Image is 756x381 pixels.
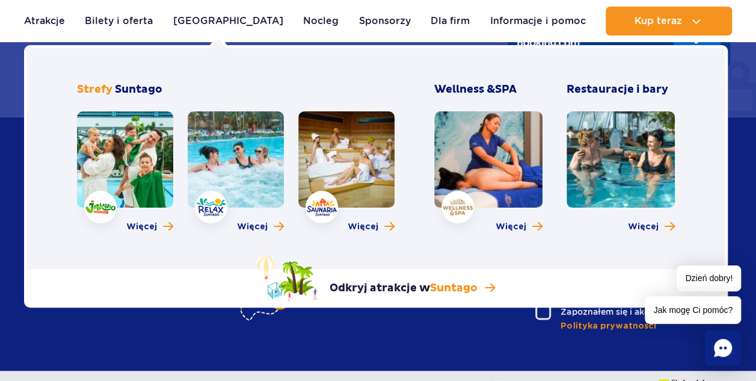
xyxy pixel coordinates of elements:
a: Więcej o strefie Relax [237,221,284,233]
span: Więcej [348,221,378,233]
a: Więcej o strefie Saunaria [348,221,395,233]
span: Suntago [430,281,478,295]
span: Jak mogę Ci pomóc? [645,296,741,324]
span: Więcej [628,221,659,233]
a: Bilety i oferta [85,7,153,36]
span: Dzień dobry! [677,265,741,291]
a: Sponsorzy [359,7,411,36]
a: Informacje i pomoc [490,7,586,36]
span: Strefy [77,82,112,96]
span: SPA [495,82,517,96]
span: Kup teraz [634,16,681,26]
a: Więcej o Wellness & SPA [496,221,542,233]
p: Odkryj atrakcje w [330,281,478,296]
a: Atrakcje [24,7,65,36]
a: Więcej o strefie Jamango [126,221,173,233]
div: Chat [705,330,741,366]
a: Nocleg [303,7,339,36]
button: Kup teraz [606,7,732,36]
a: Dla firm [431,7,470,36]
a: Więcej o Restauracje i bary [628,221,675,233]
span: Suntago [115,82,162,96]
span: Więcej [237,221,268,233]
a: [GEOGRAPHIC_DATA] [173,7,283,36]
span: Więcej [126,221,157,233]
span: Więcej [496,221,526,233]
span: Wellness & [434,82,517,96]
h3: Restauracje i bary [567,82,675,97]
a: Odkryj atrakcje wSuntago [257,255,495,302]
